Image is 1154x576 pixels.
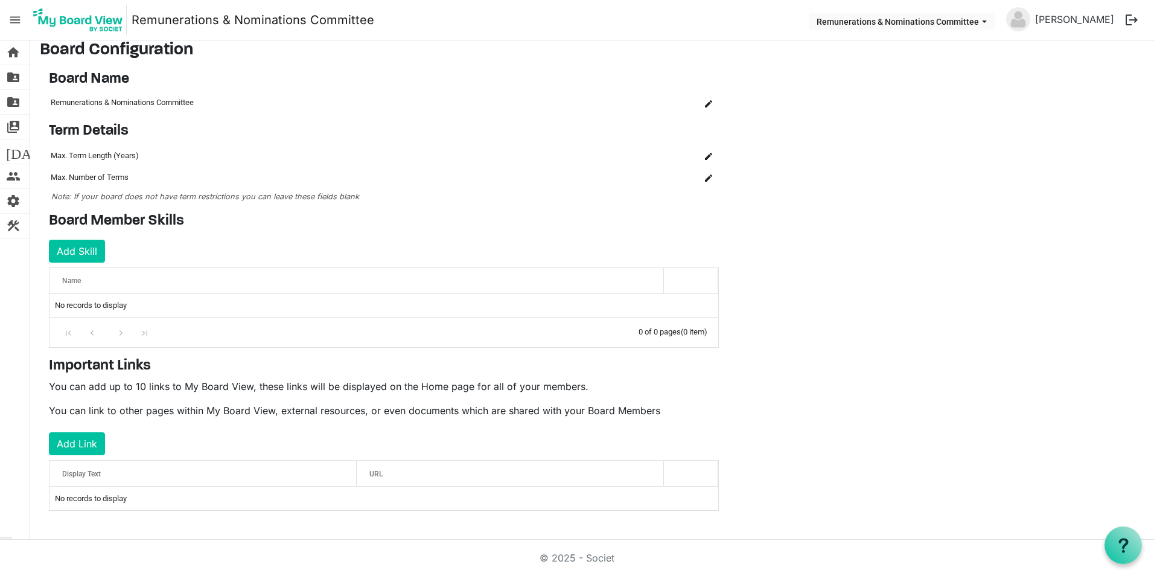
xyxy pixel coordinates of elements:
button: Edit [700,169,717,186]
span: 0 of 0 pages [639,327,681,336]
span: people [6,164,21,188]
td: column header Name [616,145,665,167]
td: is Command column column header [665,145,719,167]
button: Remunerations & Nominations Committee dropdownbutton [809,13,995,30]
button: Edit [700,147,717,164]
h4: Important Links [49,357,719,375]
a: My Board View Logo [30,5,132,35]
button: Add Skill [49,240,105,263]
td: column header Name [616,167,665,188]
img: My Board View Logo [30,5,127,35]
img: no-profile-picture.svg [1006,7,1030,31]
span: folder_shared [6,65,21,89]
span: Display Text [62,470,101,478]
a: © 2025 - Societ [540,552,614,564]
span: settings [6,189,21,213]
span: folder_shared [6,90,21,114]
span: [DATE] [6,139,53,164]
span: switch_account [6,115,21,139]
p: You can add up to 10 links to My Board View, these links will be displayed on the Home page for a... [49,379,719,394]
button: Add Link [49,432,105,455]
a: Remunerations & Nominations Committee [132,8,374,32]
td: Max. Number of Terms column header Name [49,167,616,188]
h4: Board Name [49,71,719,88]
td: No records to display [49,294,718,317]
td: Remunerations & Nominations Committee column header Name [49,92,677,113]
h4: Term Details [49,123,719,140]
button: logout [1119,7,1144,33]
td: No records to display [49,487,718,510]
span: construction [6,214,21,238]
div: Go to previous page [84,324,100,341]
button: Edit [700,94,717,111]
div: 0 of 0 pages (0 item) [639,318,718,344]
div: Go to last page [136,324,153,341]
a: [PERSON_NAME] [1030,7,1119,31]
td: is Command column column header [677,92,719,113]
span: URL [369,470,383,478]
p: You can link to other pages within My Board View, external resources, or even documents which are... [49,403,719,418]
span: menu [4,8,27,31]
td: is Command column column header [665,167,719,188]
span: Name [62,277,81,285]
h4: Board Member Skills [49,213,719,230]
span: (0 item) [681,327,707,336]
span: Note: If your board does not have term restrictions you can leave these fields blank [51,192,359,201]
span: home [6,40,21,65]
div: Go to first page [60,324,77,341]
td: Max. Term Length (Years) column header Name [49,145,616,167]
h3: Board Configuration [40,40,1144,61]
div: Go to next page [113,324,129,341]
